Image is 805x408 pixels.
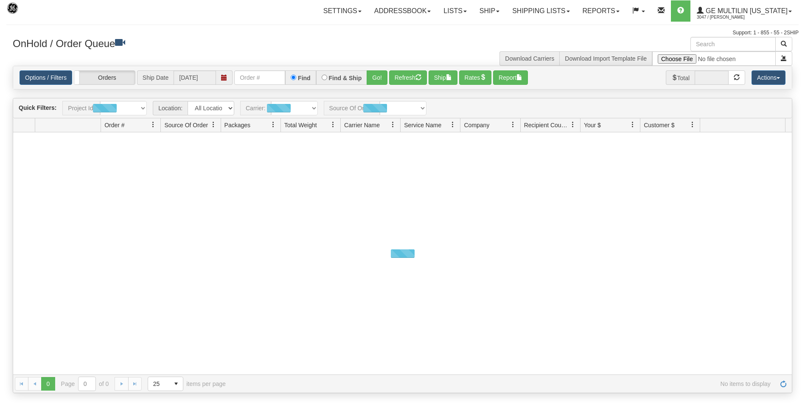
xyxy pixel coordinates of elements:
[224,121,250,129] span: Packages
[206,117,221,132] a: Source Of Order filter column settings
[473,0,506,22] a: Ship
[137,70,174,85] span: Ship Date
[104,121,124,129] span: Order #
[464,121,489,129] span: Company
[13,37,396,49] h3: OnHold / Order Queue
[367,70,387,85] button: Go!
[20,70,72,85] a: Options / Filters
[74,71,135,84] label: Orders
[164,121,208,129] span: Source Of Order
[238,380,771,387] span: No items to display
[584,121,601,129] span: Your $
[493,70,528,85] button: Report
[690,0,798,22] a: GE Multilin [US_STATE] 3047 / [PERSON_NAME]
[752,70,785,85] button: Actions
[368,0,438,22] a: Addressbook
[389,70,427,85] button: Refresh
[775,37,792,51] button: Search
[329,75,362,81] label: Find & Ship
[6,29,799,36] div: Support: 1 - 855 - 55 - 2SHIP
[446,117,460,132] a: Service Name filter column settings
[6,2,50,24] img: logo3047.jpg
[576,0,626,22] a: Reports
[153,101,188,115] span: Location:
[266,117,280,132] a: Packages filter column settings
[777,377,790,391] a: Refresh
[404,121,441,129] span: Service Name
[326,117,340,132] a: Total Weight filter column settings
[298,75,311,81] label: Find
[13,98,792,118] div: grid toolbar
[697,13,760,22] span: 3047 / [PERSON_NAME]
[61,377,109,391] span: Page of 0
[685,117,700,132] a: Customer $ filter column settings
[234,70,285,85] input: Order #
[148,377,183,391] span: Page sizes drop down
[690,37,776,51] input: Search
[153,380,164,388] span: 25
[169,377,183,391] span: select
[41,377,55,391] span: Page 0
[429,70,457,85] button: Ship
[652,51,776,66] input: Import
[644,121,674,129] span: Customer $
[524,121,570,129] span: Recipient Country
[386,117,400,132] a: Carrier Name filter column settings
[317,0,368,22] a: Settings
[146,117,160,132] a: Order # filter column settings
[566,117,580,132] a: Recipient Country filter column settings
[148,377,226,391] span: items per page
[506,117,520,132] a: Company filter column settings
[625,117,640,132] a: Your $ filter column settings
[459,70,492,85] button: Rates
[437,0,473,22] a: Lists
[19,103,56,112] label: Quick Filters:
[506,0,576,22] a: Shipping lists
[284,121,317,129] span: Total Weight
[704,7,788,14] span: GE Multilin [US_STATE]
[666,70,695,85] span: Total
[505,55,554,62] a: Download Carriers
[344,121,380,129] span: Carrier Name
[565,55,647,62] a: Download Import Template File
